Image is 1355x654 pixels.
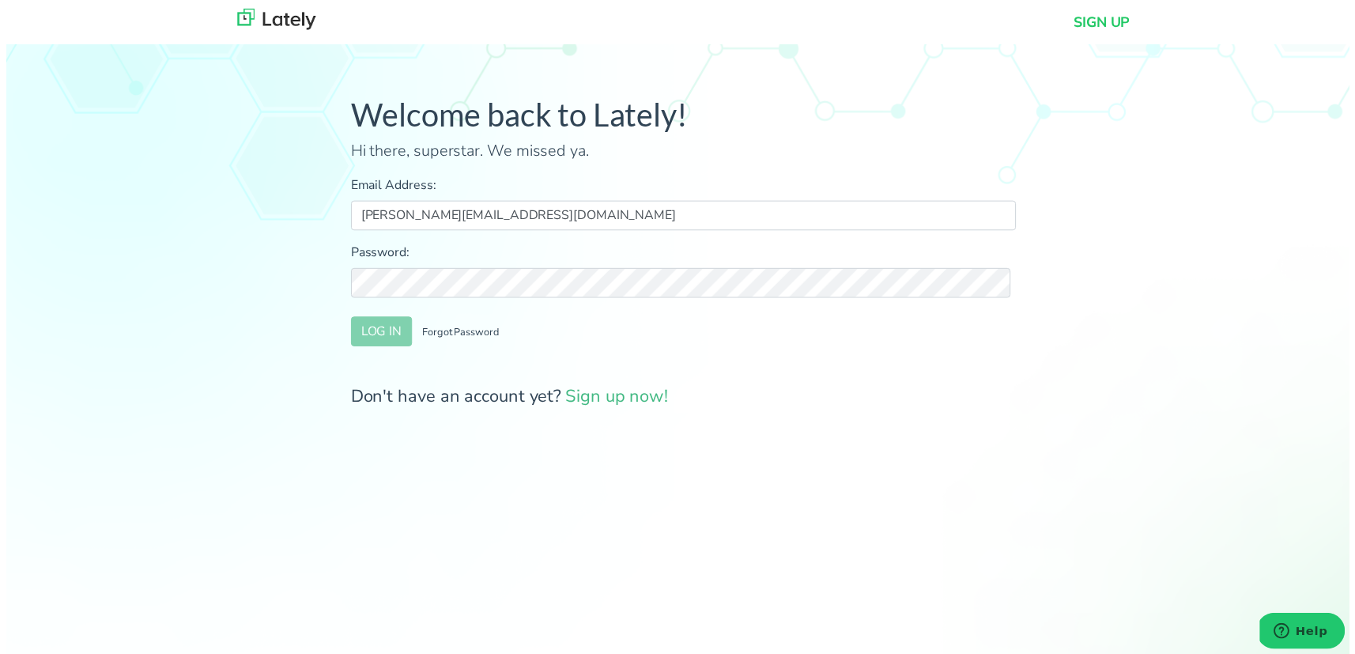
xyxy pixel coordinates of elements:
a: SIGN UP [1078,12,1134,33]
label: Email Address: [348,177,1020,196]
p: Hi there, superstar. We missed ya. [348,141,1020,164]
button: Forgot Password [410,319,508,350]
a: Sign up now! [564,388,668,412]
label: Password: [348,245,1020,264]
h1: Welcome back to Lately! [348,96,1020,134]
span: Don't have an account yet? [348,388,668,412]
small: Forgot Password [420,328,497,342]
button: LOG IN [348,319,410,350]
img: lately_logo_nav.700ca2e7.jpg [233,9,312,30]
